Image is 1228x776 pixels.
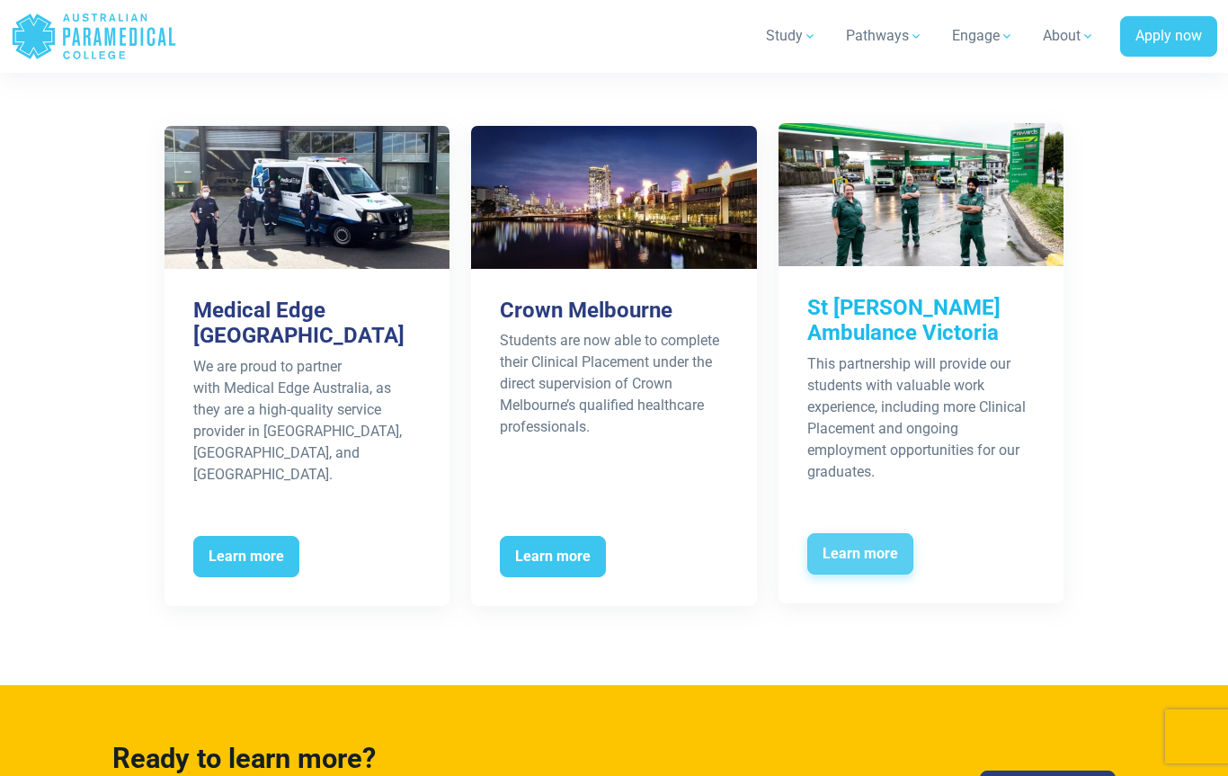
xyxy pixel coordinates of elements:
h3: Crown Melbourne [500,298,728,324]
span: Learn more [500,536,606,577]
h3: Medical Edge [GEOGRAPHIC_DATA] [193,298,422,350]
span: Learn more [807,533,913,575]
span: Learn more [193,536,299,577]
a: Medical Edge [GEOGRAPHIC_DATA] We are proud to partner with Medical Edge Australia, as they are a... [165,126,450,606]
a: Australian Paramedical College [11,7,177,66]
h3: St [PERSON_NAME] Ambulance Victoria [807,295,1036,347]
img: Industry Partners – Medical Edge Australia [165,126,450,269]
a: Engage [941,11,1025,61]
img: Industry Partners – St John Ambulance Victoria [779,123,1064,266]
p: Students are now able to complete their Clinical Placement under the direct supervision of Crown ... [500,330,728,438]
h3: Ready to learn more? [112,743,774,776]
a: St [PERSON_NAME] Ambulance Victoria This partnership will provide our students with valuable work... [779,123,1064,603]
a: Apply now [1120,16,1217,58]
a: Study [755,11,828,61]
a: About [1032,11,1106,61]
a: Crown Melbourne Students are now able to complete their Clinical Placement under the direct super... [471,126,757,606]
p: We are proud to partner with Medical Edge Australia, as they are a high-quality service provider ... [193,356,422,486]
p: This partnership will provide our students with valuable work experience, including more Clinical... [807,353,1036,483]
a: Pathways [835,11,934,61]
img: Industry Partners – Crown Melbourne [471,126,757,269]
